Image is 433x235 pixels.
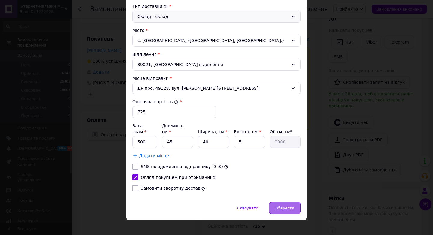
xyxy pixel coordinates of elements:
[141,164,223,169] label: SMS повідомлення відправнику (3 ₴)
[270,129,301,135] div: Об'єм, см³
[139,153,169,158] span: Додати місце
[198,129,227,134] label: Ширина, см
[132,35,301,47] div: с. [GEOGRAPHIC_DATA] ([GEOGRAPHIC_DATA], [GEOGRAPHIC_DATA].)
[141,186,205,191] label: Замовити зворотну доставку
[132,27,301,33] div: Місто
[132,123,146,134] label: Вага, грам
[137,85,288,91] span: Дніпро; 49128, вул. [PERSON_NAME][STREET_ADDRESS]
[237,206,258,210] span: Скасувати
[132,99,178,104] label: Оціночна вартість
[141,175,211,180] label: Огляд покупцем при отриманні
[137,13,288,20] div: Склад - склад
[275,206,294,210] span: Зберегти
[132,3,301,9] div: Тип доставки
[132,51,301,57] div: Відділення
[132,59,301,71] div: 39021, [GEOGRAPHIC_DATA] відділення
[132,75,301,81] div: Місце відправки
[162,123,184,134] label: Довжина, см
[234,129,261,134] label: Висота, см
